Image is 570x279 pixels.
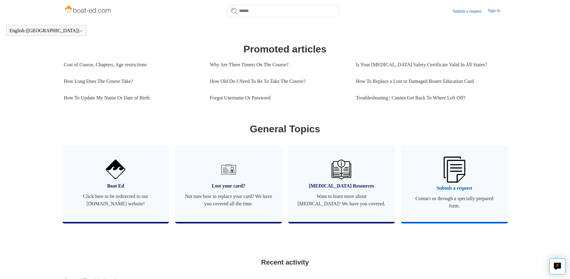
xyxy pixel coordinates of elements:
a: How Long Does The Course Take? [64,73,201,90]
button: Live chat [549,258,565,274]
img: 01HZPCYVT14CG9T703FEE4SFXC [219,160,238,179]
a: How To Update My Name Or Date of Birth [64,90,201,106]
span: Click here to be redirected to our [DOMAIN_NAME] website! [72,193,160,207]
a: Forgot Username Or Password [210,90,347,106]
a: Submit a request Contact us through a specially prepared form. [401,145,508,222]
a: Boat Ed Click here to be redirected to our [DOMAIN_NAME] website! [62,145,169,222]
span: Boat Ed [72,182,160,190]
img: 01HZPCYW3NK71669VZTW7XY4G9 [444,157,465,182]
a: Cost of Course, Chapters, Age restrictions [64,56,201,73]
a: Sign in [488,7,506,15]
span: Lost your card? [184,182,273,190]
span: Want to learn more about [MEDICAL_DATA]? We have you covered. [297,193,386,207]
a: How To Replace a Lost or Damaged Boater Education Card [356,73,502,90]
img: 01HZPCYVZMCNPYXCC0DPA2R54M [332,160,351,179]
button: English ([GEOGRAPHIC_DATA]) [10,28,83,33]
input: Search [226,5,339,17]
a: Lost your card? Not sure how to replace your card? We have you covered all the time. [175,145,282,222]
h1: Promoted articles [64,42,506,56]
a: How Old Do I Need To Be To Take The Course? [210,73,347,90]
span: Submit a request [410,184,499,192]
a: Troubleshooting | Cannot Get Back To Where Left Off? [356,90,502,106]
span: Contact us through a specially prepared form. [410,195,499,210]
h1: General Topics [64,122,506,136]
img: Boat-Ed Help Center home page [64,4,113,16]
img: 01HZPCYVNCVF44JPJQE4DN11EA [106,160,125,179]
a: Submit a request [453,8,488,14]
a: Is Your [MEDICAL_DATA] Safety Certificate Valid In All States? [356,56,502,73]
h2: Recent activity [64,257,506,267]
span: [MEDICAL_DATA] Resources [297,182,386,190]
a: [MEDICAL_DATA] Resources Want to learn more about [MEDICAL_DATA]? We have you covered. [288,145,395,222]
span: Not sure how to replace your card? We have you covered all the time. [184,193,273,207]
a: Why Are There Timers On The Course? [210,56,347,73]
